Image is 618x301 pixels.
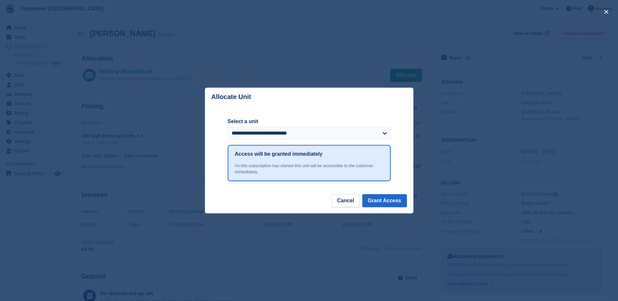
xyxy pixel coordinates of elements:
[331,194,359,207] button: Cancel
[601,7,611,17] button: close
[228,118,391,125] label: Select a unit
[235,163,383,175] div: As this subscription has started this unit will be accessible to the customer immediately.
[211,93,251,101] p: Allocate Unit
[362,194,407,207] button: Grant Access
[235,150,323,158] h1: Access will be granted immediately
